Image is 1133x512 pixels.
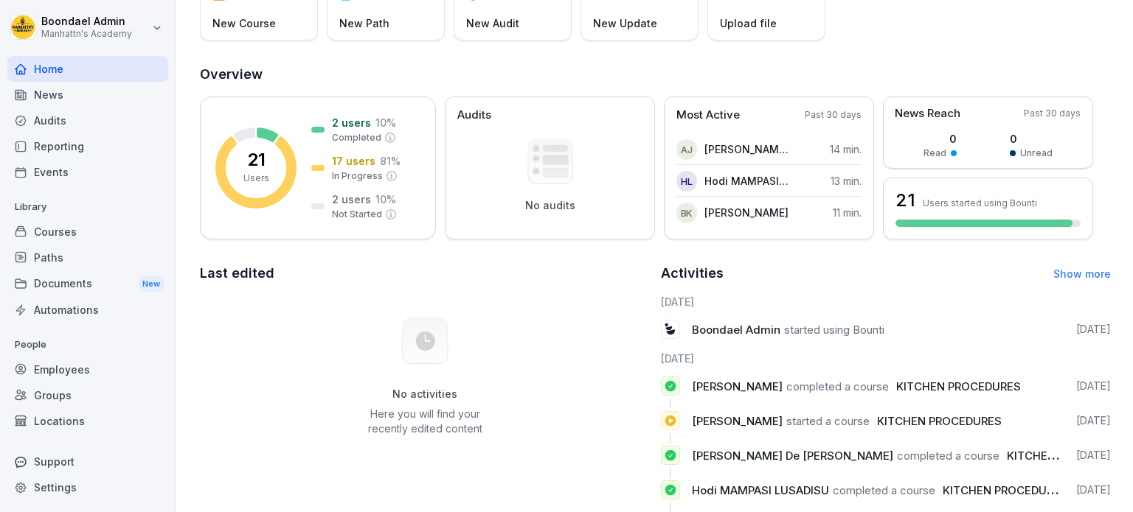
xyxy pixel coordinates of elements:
[332,153,375,169] p: 17 users
[200,263,651,284] h2: Last edited
[923,197,1037,208] p: Users started using Bounti
[7,297,168,323] a: Automations
[692,483,829,497] span: Hodi MAMPASI LUSADISU
[805,108,862,122] p: Past 30 days
[466,15,519,31] p: New Audit
[375,115,396,130] p: 10 %
[661,294,1112,309] h6: [DATE]
[676,203,697,223] div: BK
[41,29,132,39] p: Manhattn's Academy
[332,169,383,183] p: In Progress
[661,263,724,284] h2: Activities
[380,153,401,169] p: 81 %
[676,139,697,160] div: AJ
[943,483,1067,497] span: KITCHEN PROCEDURES
[897,449,999,463] span: completed a course
[7,133,168,159] a: Reporting
[7,56,168,82] a: Home
[243,172,269,185] p: Users
[833,483,935,497] span: completed a course
[692,414,783,428] span: [PERSON_NAME]
[332,131,381,144] p: Completed
[784,323,884,337] span: started using Bounti
[7,219,168,245] a: Courses
[375,192,396,207] p: 10 %
[139,276,164,292] div: New
[1076,379,1111,393] p: [DATE]
[831,173,862,189] p: 13 min.
[7,382,168,408] a: Groups
[247,151,266,169] p: 21
[895,105,960,122] p: News Reach
[692,323,780,337] span: Boondael Admin
[7,108,168,133] a: Audits
[830,141,862,157] p: 14 min.
[1010,131,1053,147] p: 0
[200,64,1111,85] h2: Overview
[7,195,168,219] p: Library
[332,192,371,207] p: 2 users
[1024,107,1081,120] p: Past 30 days
[7,449,168,474] div: Support
[7,474,168,500] a: Settings
[7,270,168,298] a: DocumentsNew
[7,159,168,185] a: Events
[895,188,915,213] h3: 21
[704,141,789,157] p: [PERSON_NAME] De [PERSON_NAME]
[1007,449,1132,463] span: KITCHEN PROCEDURES
[350,407,499,436] p: Here you will find your recently edited content
[692,379,783,393] span: [PERSON_NAME]
[924,147,946,160] p: Read
[41,15,132,28] p: Boondael Admin
[1076,483,1111,497] p: [DATE]
[350,387,499,401] h5: No activities
[661,351,1112,366] h6: [DATE]
[1020,147,1053,160] p: Unread
[593,15,657,31] p: New Update
[676,171,697,192] div: HL
[896,379,1021,393] span: KITCHEN PROCEDURES
[720,15,777,31] p: Upload file
[1076,413,1111,428] p: [DATE]
[692,449,893,463] span: [PERSON_NAME] De [PERSON_NAME]
[704,205,789,220] p: [PERSON_NAME]
[525,199,575,212] p: No audits
[676,107,740,124] p: Most Active
[924,131,957,147] p: 0
[786,379,889,393] span: completed a course
[1076,322,1111,337] p: [DATE]
[877,414,1002,428] span: KITCHEN PROCEDURES
[1076,448,1111,463] p: [DATE]
[7,270,168,298] div: Documents
[7,333,168,357] p: People
[339,15,389,31] p: New Path
[833,205,862,220] p: 11 min.
[7,408,168,434] a: Locations
[212,15,276,31] p: New Course
[332,208,382,221] p: Not Started
[457,107,491,124] p: Audits
[7,357,168,382] a: Employees
[7,82,168,108] a: News
[332,115,371,130] p: 2 users
[786,414,870,428] span: started a course
[1053,267,1111,280] a: Show more
[7,245,168,270] a: Paths
[704,173,789,189] p: Hodi MAMPASI LUSADISU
